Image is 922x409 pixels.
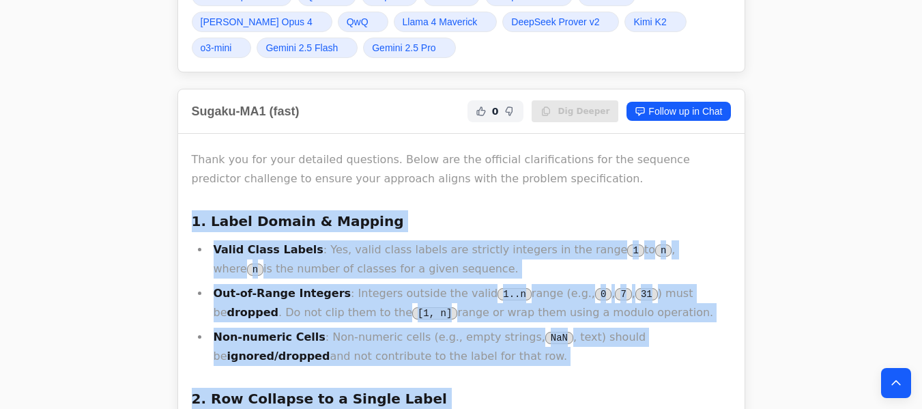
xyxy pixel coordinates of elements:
[214,287,351,300] strong: Out-of-Range Integers
[394,12,498,32] a: Llama 4 Maverick
[626,102,730,121] a: Follow up in Chat
[201,15,313,29] span: [PERSON_NAME] Opus 4
[192,12,332,32] a: [PERSON_NAME] Opus 4
[545,332,573,344] code: NaN
[192,102,300,121] h2: Sugaku-MA1 (fast)
[214,243,323,256] strong: Valid Class Labels
[633,15,666,29] span: Kimi K2
[265,41,338,55] span: Gemini 2.5 Flash
[192,213,404,229] strong: 1. Label Domain & Mapping
[473,103,489,119] button: Helpful
[227,306,279,319] strong: dropped
[595,288,611,300] code: 0
[502,103,518,119] button: Not Helpful
[498,288,532,300] code: 1..n
[192,38,252,58] a: o3-mini
[192,391,447,407] strong: 2. Row Collapse to a Single Label
[210,284,731,322] li: : Integers outside the valid range (e.g., , , ) must be . Do not clip them to the range or wrap t...
[210,240,731,279] li: : Yes, valid class labels are strictly integers in the range to , where is the number of classes ...
[403,15,478,29] span: Llama 4 Maverick
[615,288,631,300] code: 7
[247,264,263,276] code: n
[214,330,326,343] strong: Non-numeric Cells
[412,307,457,320] code: [1, n]
[881,368,911,398] button: Back to top
[227,350,330,363] strong: ignored/dropped
[502,12,619,32] a: DeepSeek Prover v2
[210,328,731,366] li: : Non-numeric cells (e.g., empty strings, , text) should be and not contribute to the label for t...
[372,41,435,55] span: Gemini 2.5 Pro
[338,12,388,32] a: QwQ
[347,15,369,29] span: QwQ
[511,15,599,29] span: DeepSeek Prover v2
[363,38,455,58] a: Gemini 2.5 Pro
[257,38,358,58] a: Gemini 2.5 Flash
[655,244,672,257] code: n
[192,150,731,188] p: Thank you for your detailed questions. Below are the official clarifications for the sequence pre...
[492,104,499,118] span: 0
[635,288,658,300] code: 31
[627,244,644,257] code: 1
[624,12,686,32] a: Kimi K2
[201,41,232,55] span: o3-mini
